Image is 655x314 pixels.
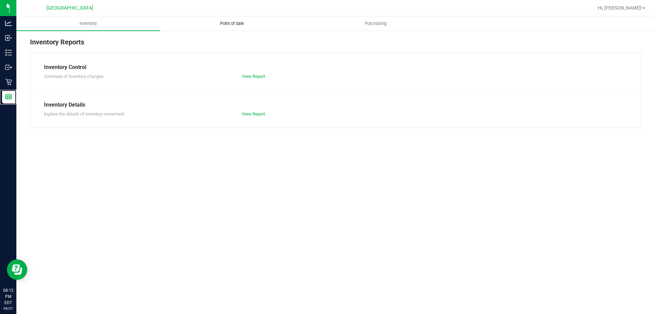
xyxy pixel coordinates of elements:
[242,111,265,117] a: View Report
[160,16,304,31] a: Point of Sale
[355,21,396,27] span: Purchasing
[3,287,13,306] p: 08:12 PM EDT
[70,21,106,27] span: Inventory
[242,74,265,79] a: View Report
[44,63,627,71] div: Inventory Control
[5,93,12,100] inline-svg: Reports
[304,16,447,31] a: Purchasing
[30,37,641,53] div: Inventory Reports
[5,79,12,85] inline-svg: Retail
[46,5,93,11] span: [GEOGRAPHIC_DATA]
[5,49,12,56] inline-svg: Inventory
[44,74,104,79] span: Summary of inventory changes
[5,20,12,27] inline-svg: Analytics
[44,111,124,117] span: Explore the details of inventory movement
[3,306,13,311] p: 08/27
[211,21,253,27] span: Point of Sale
[7,259,27,280] iframe: Resource center
[16,16,160,31] a: Inventory
[598,5,642,11] span: Hi, [PERSON_NAME]!
[44,101,627,109] div: Inventory Details
[5,35,12,41] inline-svg: Inbound
[5,64,12,71] inline-svg: Outbound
